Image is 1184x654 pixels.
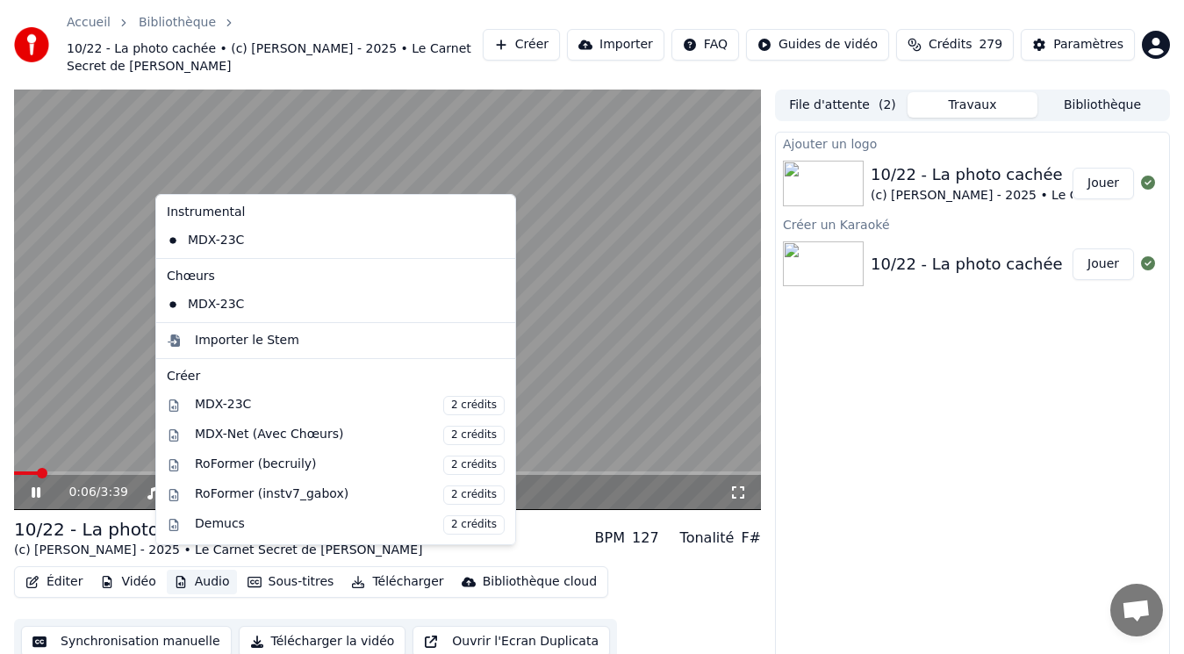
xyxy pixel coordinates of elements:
button: Jouer [1073,168,1134,199]
button: Créer [483,29,560,61]
button: Audio [167,570,237,594]
div: RoFormer (instv7_gabox) [195,485,505,505]
button: Sous-titres [240,570,341,594]
div: MDX-23C [160,226,485,255]
div: MDX-Net (Avec Chœurs) [195,426,505,445]
button: Travaux [908,92,1037,118]
span: 3:39 [101,484,128,501]
div: / [68,484,111,501]
span: 0:06 [68,484,96,501]
span: 10/22 - La photo cachée • (c) [PERSON_NAME] - 2025 • Le Carnet Secret de [PERSON_NAME] [67,40,483,75]
span: 279 [979,36,1002,54]
div: (c) [PERSON_NAME] - 2025 • Le Carnet Secret de [PERSON_NAME] [14,542,422,559]
div: Paramètres [1053,36,1123,54]
button: Éditer [18,570,90,594]
div: MDX-23C [195,396,505,415]
div: 10/22 - La photo cachée [14,517,422,542]
span: Crédits [929,36,972,54]
button: Télécharger [344,570,450,594]
span: 2 crédits [443,456,505,475]
button: Bibliothèque [1037,92,1167,118]
span: 2 crédits [443,396,505,415]
div: Tonalité [680,528,735,549]
span: ( 2 ) [879,97,896,114]
a: Bibliothèque [139,14,216,32]
button: Vidéo [93,570,162,594]
img: youka [14,27,49,62]
button: File d'attente [778,92,908,118]
button: Guides de vidéo [746,29,889,61]
div: Importer le Stem [195,332,299,349]
span: 2 crédits [443,515,505,535]
div: Créer un Karaoké [776,213,1169,234]
div: MDX-23C [160,291,485,319]
button: Jouer [1073,248,1134,280]
a: Ouvrir le chat [1110,584,1163,636]
div: Créer [167,368,505,385]
div: Instrumental [160,198,512,226]
button: Crédits279 [896,29,1014,61]
div: Bibliothèque cloud [483,573,597,591]
span: 2 crédits [443,485,505,505]
div: F# [741,528,761,549]
div: Chœurs [160,262,512,291]
nav: breadcrumb [67,14,483,75]
a: Accueil [67,14,111,32]
span: 2 crédits [443,426,505,445]
button: Importer [567,29,664,61]
button: FAQ [671,29,739,61]
div: 10/22 - La photo cachée [871,252,1063,277]
div: Demucs [195,515,505,535]
div: 127 [632,528,659,549]
div: BPM [595,528,625,549]
div: RoFormer (becruily) [195,456,505,475]
button: Paramètres [1021,29,1135,61]
div: Ajouter un logo [776,133,1169,154]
